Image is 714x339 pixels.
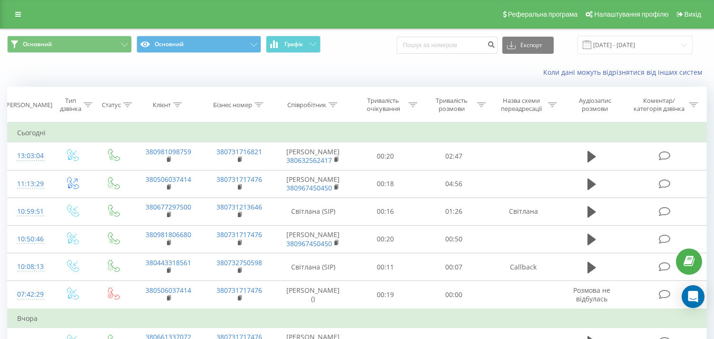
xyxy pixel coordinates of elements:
[685,10,701,18] span: Вихід
[428,97,475,113] div: Тривалість розмови
[216,147,262,156] a: 380731716821
[146,175,191,184] a: 380506037414
[59,97,81,113] div: Тип дзвінка
[631,97,687,113] div: Коментар/категорія дзвінка
[146,147,191,156] a: 380981098759
[543,68,707,77] a: Коли дані можуть відрізнятися вiд інших систем
[286,239,332,248] a: 380967450450
[275,142,352,170] td: [PERSON_NAME]
[153,101,171,109] div: Клієнт
[275,225,352,253] td: [PERSON_NAME]
[216,286,262,295] a: 380731717476
[352,170,420,198] td: 00:18
[682,285,704,308] div: Open Intercom Messenger
[275,198,352,225] td: Світлана (SIP)
[567,97,622,113] div: Аудіозапис розмови
[488,253,559,281] td: Callback
[275,170,352,198] td: [PERSON_NAME]
[594,10,668,18] span: Налаштування профілю
[420,198,488,225] td: 01:26
[275,253,352,281] td: Світлана (SIP)
[286,156,332,165] a: 380632562417
[420,142,488,170] td: 02:47
[352,281,420,309] td: 00:19
[275,281,352,309] td: [PERSON_NAME] ()
[146,286,191,295] a: 380506037414
[352,198,420,225] td: 00:16
[17,230,41,249] div: 10:50:46
[284,41,303,48] span: Графік
[508,10,578,18] span: Реферальна програма
[102,101,121,109] div: Статус
[146,230,191,239] a: 380981806680
[352,142,420,170] td: 00:20
[17,175,41,193] div: 11:13:29
[397,37,498,54] input: Пошук за номером
[216,258,262,267] a: 380732750598
[146,258,191,267] a: 380443318561
[4,101,52,109] div: [PERSON_NAME]
[8,309,707,328] td: Вчора
[137,36,261,53] button: Основний
[146,202,191,211] a: 380677297500
[287,101,326,109] div: Співробітник
[23,40,52,48] span: Основний
[488,198,559,225] td: Світлана
[17,285,41,304] div: 07:42:29
[213,101,252,109] div: Бізнес номер
[216,175,262,184] a: 380731717476
[497,97,546,113] div: Назва схеми переадресації
[216,230,262,239] a: 380731717476
[420,170,488,198] td: 04:56
[502,37,554,54] button: Експорт
[420,253,488,281] td: 00:07
[17,202,41,221] div: 10:59:51
[17,258,41,276] div: 10:08:13
[266,36,321,53] button: Графік
[352,253,420,281] td: 00:11
[352,225,420,253] td: 00:20
[573,286,610,303] span: Розмова не відбулась
[7,36,132,53] button: Основний
[360,97,407,113] div: Тривалість очікування
[17,147,41,165] div: 13:03:04
[286,183,332,192] a: 380967450450
[420,225,488,253] td: 00:50
[420,281,488,309] td: 00:00
[8,123,707,142] td: Сьогодні
[216,202,262,211] a: 380731213646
